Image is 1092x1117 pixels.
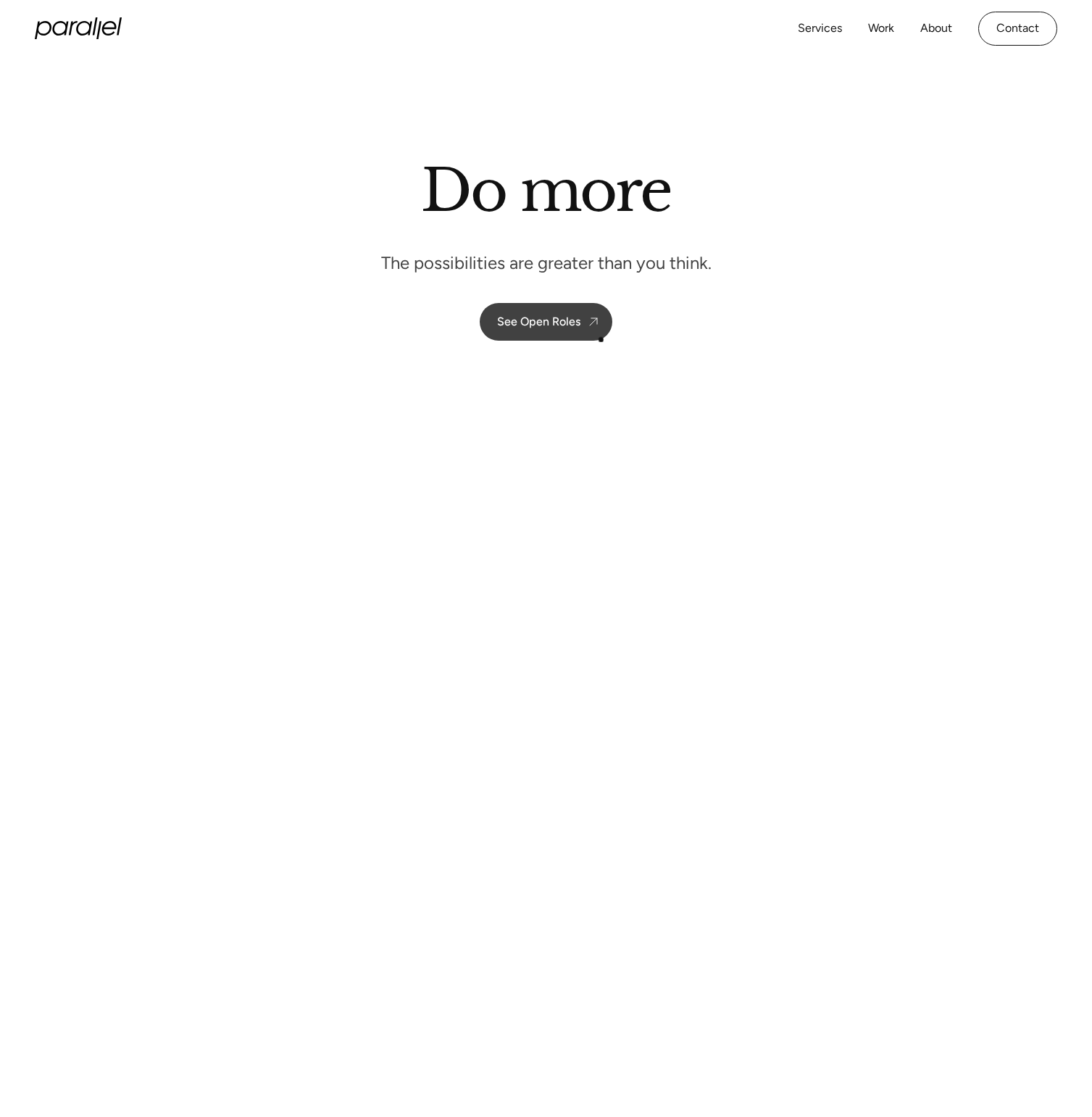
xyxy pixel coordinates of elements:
a: home [35,17,122,39]
a: About [920,18,952,39]
a: See Open Roles [480,303,612,341]
p: The possibilities are greater than you think. [381,252,712,274]
iframe: Culture video v_2 [29,457,1063,1039]
a: Contact [978,12,1057,46]
h1: Do more [421,156,671,225]
div: See Open Roles [497,315,580,328]
a: Services [798,18,842,39]
a: Work [868,18,894,39]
